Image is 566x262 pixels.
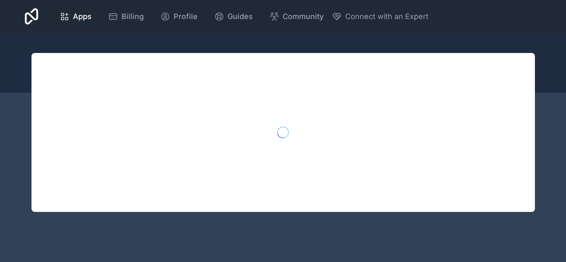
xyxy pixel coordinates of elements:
[102,7,150,26] a: Billing
[73,11,92,22] span: Apps
[53,7,98,26] a: Apps
[154,7,204,26] a: Profile
[121,11,144,22] span: Billing
[174,11,198,22] span: Profile
[263,7,330,26] a: Community
[345,11,428,22] span: Connect with an Expert
[227,11,253,22] span: Guides
[208,7,259,26] a: Guides
[332,11,428,22] button: Connect with an Expert
[283,11,324,22] span: Community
